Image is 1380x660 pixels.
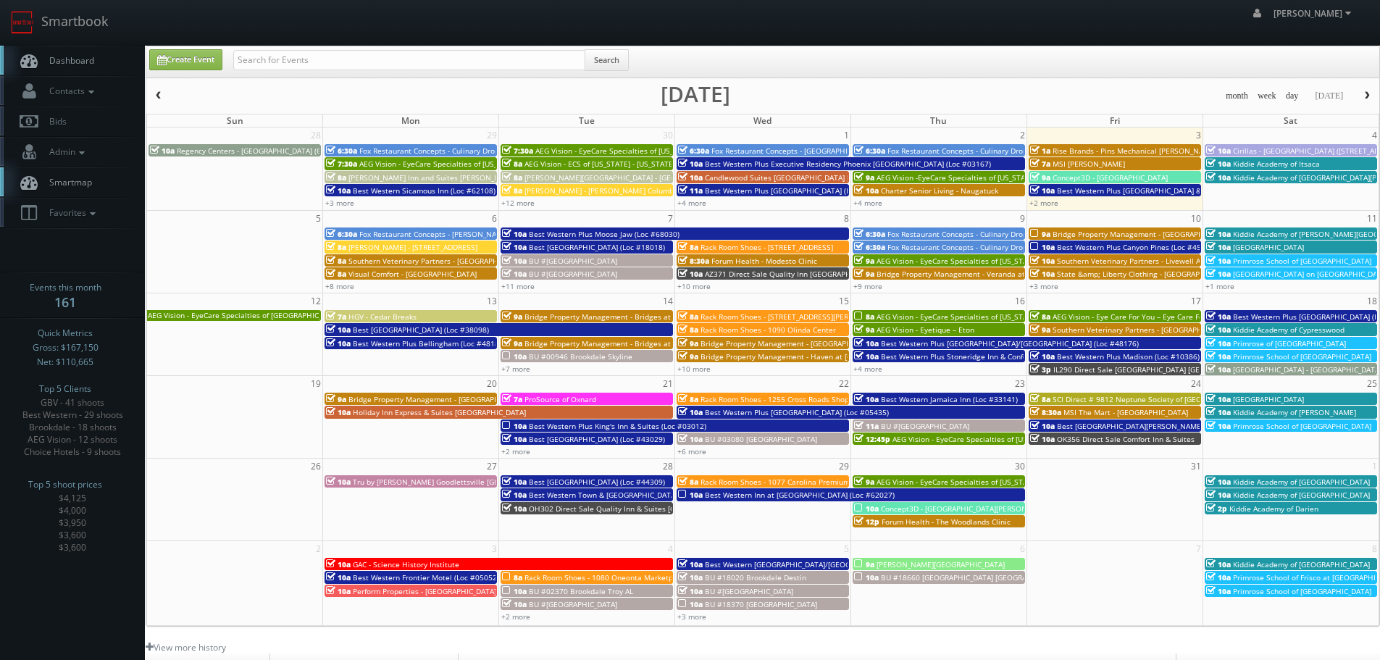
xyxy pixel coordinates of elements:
span: 9a [502,338,522,348]
button: Search [585,49,629,71]
span: Smartmap [42,176,92,188]
span: 7a [1030,159,1050,169]
span: Thu [930,114,947,127]
span: 8:30a [1030,407,1061,417]
span: 7a [502,394,522,404]
span: Primrose School of [GEOGRAPHIC_DATA] [1233,586,1371,596]
span: Kiddie Academy of Itsaca [1233,159,1320,169]
span: 10a [326,407,351,417]
span: 10a [1206,477,1231,487]
span: 10a [326,185,351,196]
span: 10a [678,159,703,169]
span: 9a [678,351,698,362]
span: AEG Vision - Eyetique – Eton [877,325,974,335]
a: Create Event [149,49,222,70]
span: [PERSON_NAME] Inn and Suites [PERSON_NAME] [348,172,517,183]
span: 28 [309,128,322,143]
span: Bridge Property Management - [GEOGRAPHIC_DATA] [701,338,882,348]
a: +4 more [677,198,706,208]
span: 10a [1206,394,1231,404]
span: Fri [1110,114,1120,127]
span: Wed [753,114,771,127]
span: Best Western Plus Canyon Pines (Loc #45083) [1057,242,1216,252]
span: AEG Vision - EyeCare Specialties of [US_STATE] – [PERSON_NAME] Eye Clinic [535,146,798,156]
span: 10a [1030,421,1055,431]
span: Admin [42,146,88,158]
span: 10a [1206,229,1231,239]
span: 10a [326,338,351,348]
button: day [1281,87,1304,105]
span: BU #[GEOGRAPHIC_DATA] [881,421,969,431]
span: 9a [678,338,698,348]
span: 8a [502,572,522,582]
span: HGV - Cedar Breaks [348,312,417,322]
span: 10a [1030,351,1055,362]
span: 11 [1366,211,1379,226]
a: +2 more [1029,198,1058,208]
span: Quick Metrics [38,326,93,341]
span: Kiddie Academy of [GEOGRAPHIC_DATA] [1233,559,1370,569]
span: 10a [1030,434,1055,444]
span: Best Western Inn at [GEOGRAPHIC_DATA] (Loc #62027) [705,490,895,500]
span: 10a [1206,407,1231,417]
span: 8a [502,185,522,196]
span: 10a [502,586,527,596]
span: 6:30a [854,242,885,252]
a: +8 more [325,281,354,291]
span: Best [GEOGRAPHIC_DATA][PERSON_NAME] (Loc #32091) [1057,421,1250,431]
span: Kiddie Academy of [GEOGRAPHIC_DATA] [1233,477,1370,487]
span: 8a [326,256,346,266]
span: AEG Vision - Eye Care For You – Eye Care For You ([PERSON_NAME]) [1053,312,1285,322]
span: Best Western Plus Bellingham (Loc #48188) [353,338,506,348]
span: Best [GEOGRAPHIC_DATA] (Loc #44309) [529,477,665,487]
span: Fox Restaurant Concepts - [PERSON_NAME][GEOGRAPHIC_DATA] [359,229,580,239]
span: 10 [1189,211,1203,226]
span: 10a [678,407,703,417]
span: Primrose of [GEOGRAPHIC_DATA] [1233,338,1346,348]
span: Perform Properties - [GEOGRAPHIC_DATA] [353,586,496,596]
span: 10a [502,242,527,252]
span: 10a [678,269,703,279]
span: AEG Vision - ECS of [US_STATE] - [US_STATE] Valley Family Eye Care [524,159,756,169]
span: Best Western Frontier Motel (Loc #05052) [353,572,499,582]
span: BU #00946 Brookdale Skyline [529,351,632,362]
span: Rack Room Shoes - [STREET_ADDRESS][PERSON_NAME] [701,312,890,322]
span: Net: $110,665 [37,355,93,369]
span: 10a [1206,586,1231,596]
span: 29 [485,128,498,143]
span: Bridge Property Management - Haven at [GEOGRAPHIC_DATA] [701,351,916,362]
span: 10a [678,490,703,500]
span: 6 [490,211,498,226]
span: Bridge Property Management - [GEOGRAPHIC_DATA] at [GEOGRAPHIC_DATA] [348,394,612,404]
span: 9a [854,172,874,183]
span: 12 [309,293,322,309]
span: 10a [678,572,703,582]
span: Rack Room Shoes - 1077 Carolina Premium Outlets [701,477,878,487]
span: 10a [854,504,879,514]
span: 2 [1019,128,1026,143]
span: 10a [1206,325,1231,335]
span: 9a [1030,172,1050,183]
span: AEG Vision - EyeCare Specialties of [US_STATE] – [PERSON_NAME] & Associates [892,434,1166,444]
span: 10a [854,351,879,362]
span: BU #02370 Brookdale Troy AL [529,586,633,596]
a: +2 more [501,611,530,622]
span: 10a [1206,338,1231,348]
span: 10a [502,477,527,487]
span: AEG Vision - EyeCare Specialties of [US_STATE] – Southwest Orlando Eye Care [359,159,629,169]
span: 8a [1030,312,1050,322]
a: +6 more [677,446,706,456]
span: 10a [1206,572,1231,582]
button: month [1221,87,1253,105]
span: [PERSON_NAME][GEOGRAPHIC_DATA] - [GEOGRAPHIC_DATA] [524,172,730,183]
span: 10a [1206,559,1231,569]
span: Bridge Property Management - Bridges at [GEOGRAPHIC_DATA] [524,312,744,322]
span: [PERSON_NAME][GEOGRAPHIC_DATA] [877,559,1005,569]
span: 9a [854,477,874,487]
span: 20 [485,376,498,391]
span: 10a [502,421,527,431]
span: 16 [1013,293,1026,309]
span: 10a [1030,185,1055,196]
span: 11a [854,421,879,431]
span: 10a [502,434,527,444]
